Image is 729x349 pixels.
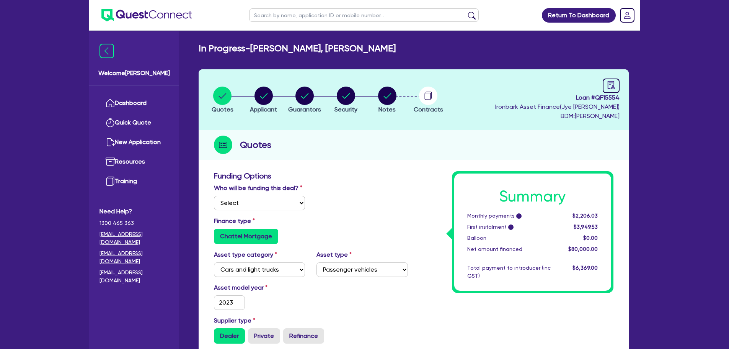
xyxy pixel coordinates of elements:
div: First instalment [462,223,556,231]
a: [EMAIL_ADDRESS][DOMAIN_NAME] [99,249,169,265]
label: Asset type category [214,250,277,259]
span: Quotes [212,106,233,113]
div: Balloon [462,234,556,242]
h2: Quotes [240,138,271,152]
label: Supplier type [214,316,255,325]
div: Monthly payments [462,212,556,220]
button: Quotes [211,86,234,115]
span: $2,206.03 [572,213,598,219]
img: training [106,177,115,186]
label: Chattel Mortgage [214,229,278,244]
label: Refinance [283,328,324,344]
a: Quick Quote [99,113,169,133]
label: Dealer [214,328,245,344]
span: Contracts [414,106,443,113]
label: Asset model year [208,283,311,292]
span: Applicant [250,106,277,113]
img: resources [106,157,115,166]
button: Security [334,86,358,115]
a: Training [99,172,169,191]
button: Notes [378,86,397,115]
a: New Application [99,133,169,152]
span: audit [607,81,615,89]
span: Need Help? [99,207,169,216]
span: $3,949.53 [574,224,598,230]
label: Finance type [214,216,255,226]
a: Dropdown toggle [617,5,637,25]
a: [EMAIL_ADDRESS][DOMAIN_NAME] [99,230,169,246]
label: Private [248,328,280,344]
span: i [516,213,522,219]
span: 1300 465 363 [99,219,169,227]
span: Guarantors [288,106,321,113]
span: Security [334,106,357,113]
div: Total payment to introducer (inc GST) [462,264,556,280]
span: BDM: [PERSON_NAME] [495,111,620,121]
img: step-icon [214,136,232,154]
input: Search by name, application ID or mobile number... [249,8,479,22]
button: Applicant [250,86,277,115]
button: Guarantors [288,86,321,115]
span: Loan # QF15554 [495,93,620,102]
img: icon-menu-close [99,44,114,58]
h3: Funding Options [214,171,408,180]
a: [EMAIL_ADDRESS][DOMAIN_NAME] [99,269,169,285]
span: Welcome [PERSON_NAME] [98,69,170,78]
img: quick-quote [106,118,115,127]
span: $80,000.00 [568,246,598,252]
div: Net amount financed [462,245,556,253]
span: $6,369.00 [572,265,598,271]
span: i [508,224,514,230]
a: Return To Dashboard [542,8,616,23]
h2: In Progress - [PERSON_NAME], [PERSON_NAME] [199,43,396,54]
img: new-application [106,138,115,147]
a: Resources [99,152,169,172]
span: Ironbark Asset Finance ( Jye [PERSON_NAME] ) [495,103,620,110]
label: Asset type [316,250,352,259]
a: Dashboard [99,93,169,113]
button: Contracts [413,86,444,115]
img: quest-connect-logo-blue [101,9,192,21]
h1: Summary [467,187,598,206]
span: $0.00 [583,235,598,241]
span: Notes [378,106,396,113]
label: Who will be funding this deal? [214,184,302,193]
